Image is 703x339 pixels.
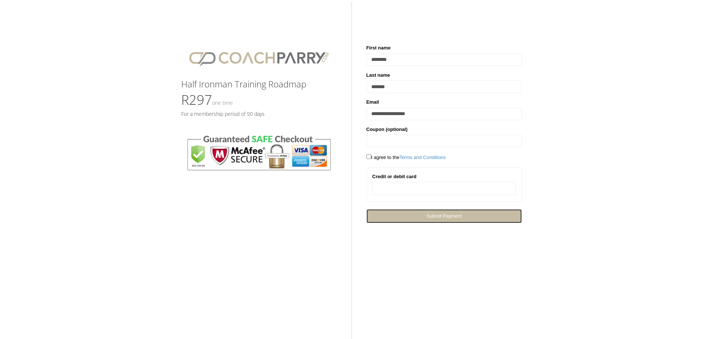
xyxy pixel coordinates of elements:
span: R297 [181,91,233,109]
label: Credit or debit card [372,173,417,180]
label: Email [366,98,379,106]
img: CPlogo.png [181,44,337,72]
a: Terms and Conditions [399,155,446,160]
small: One time [212,99,233,106]
label: First name [366,44,391,52]
label: Coupon (optional) [366,126,408,133]
iframe: Secure card payment input frame [377,186,511,192]
a: Submit Payment [366,209,522,223]
label: Last name [366,72,390,79]
span: I agree to the [366,155,446,160]
h5: For a membership period of 90 days [181,111,337,117]
span: Submit Payment [426,213,461,219]
h3: Half Ironman Training Roadmap [181,79,337,89]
